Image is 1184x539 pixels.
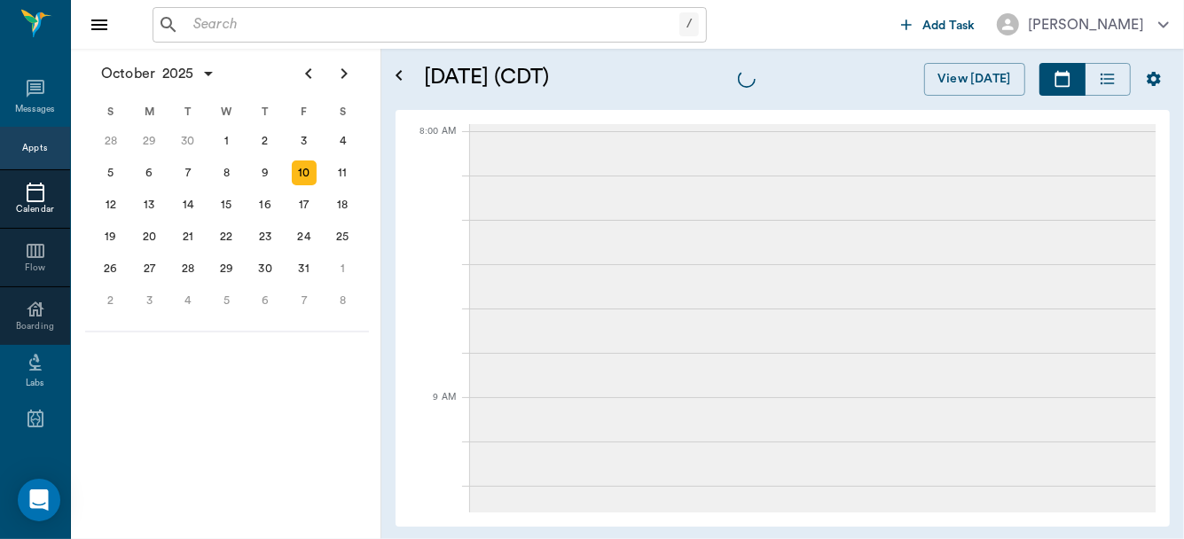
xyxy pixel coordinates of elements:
button: Next page [326,56,362,91]
div: Friday, November 7, 2025 [292,288,317,313]
button: View [DATE] [924,63,1025,96]
div: Friday, October 24, 2025 [292,224,317,249]
div: 9 AM [410,388,456,433]
button: Close drawer [82,7,117,43]
div: F [285,98,324,125]
div: Thursday, October 23, 2025 [253,224,278,249]
div: Monday, November 3, 2025 [137,288,161,313]
div: Thursday, October 30, 2025 [253,256,278,281]
div: M [130,98,169,125]
div: Tuesday, October 28, 2025 [176,256,200,281]
div: Tuesday, October 7, 2025 [176,160,200,185]
div: Monday, October 27, 2025 [137,256,161,281]
div: Saturday, November 8, 2025 [330,288,355,313]
div: Monday, October 13, 2025 [137,192,161,217]
div: Open Intercom Messenger [18,479,60,521]
div: Sunday, October 26, 2025 [98,256,123,281]
div: Sunday, October 12, 2025 [98,192,123,217]
input: Search [186,12,679,37]
button: [PERSON_NAME] [983,8,1183,41]
div: Sunday, September 28, 2025 [98,129,123,153]
div: Tuesday, October 14, 2025 [176,192,200,217]
div: Wednesday, November 5, 2025 [215,288,239,313]
button: Add Task [894,8,983,41]
div: Saturday, October 11, 2025 [330,160,355,185]
span: October [98,61,159,86]
div: Wednesday, October 22, 2025 [215,224,239,249]
div: Saturday, October 25, 2025 [330,224,355,249]
span: 2025 [159,61,198,86]
div: Wednesday, October 29, 2025 [215,256,239,281]
div: Tuesday, October 21, 2025 [176,224,200,249]
div: Thursday, October 9, 2025 [253,160,278,185]
div: Friday, October 17, 2025 [292,192,317,217]
h5: [DATE] (CDT) [424,63,717,91]
div: S [91,98,130,125]
button: October2025 [92,56,224,91]
div: Sunday, October 19, 2025 [98,224,123,249]
div: Sunday, November 2, 2025 [98,288,123,313]
div: Monday, October 6, 2025 [137,160,161,185]
button: Open calendar [388,42,410,110]
div: Today, Friday, October 10, 2025 [292,160,317,185]
div: Sunday, October 5, 2025 [98,160,123,185]
div: Saturday, October 18, 2025 [330,192,355,217]
div: Saturday, November 1, 2025 [330,256,355,281]
div: Thursday, October 2, 2025 [253,129,278,153]
div: T [169,98,208,125]
div: Wednesday, October 1, 2025 [215,129,239,153]
div: Appts [22,142,47,155]
div: T [246,98,285,125]
div: Thursday, November 6, 2025 [253,288,278,313]
div: Friday, October 31, 2025 [292,256,317,281]
div: 8:00 AM [410,122,456,167]
div: Saturday, October 4, 2025 [330,129,355,153]
div: [PERSON_NAME] [1028,14,1144,35]
div: Thursday, October 16, 2025 [253,192,278,217]
div: Tuesday, September 30, 2025 [176,129,200,153]
div: Wednesday, October 15, 2025 [215,192,239,217]
div: Messages [15,103,56,116]
div: Friday, October 3, 2025 [292,129,317,153]
div: / [679,12,699,36]
button: Previous page [291,56,326,91]
div: W [208,98,247,125]
div: Monday, October 20, 2025 [137,224,161,249]
div: Monday, September 29, 2025 [137,129,161,153]
div: S [323,98,362,125]
div: Labs [26,377,44,390]
div: Wednesday, October 8, 2025 [215,160,239,185]
div: Tuesday, November 4, 2025 [176,288,200,313]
